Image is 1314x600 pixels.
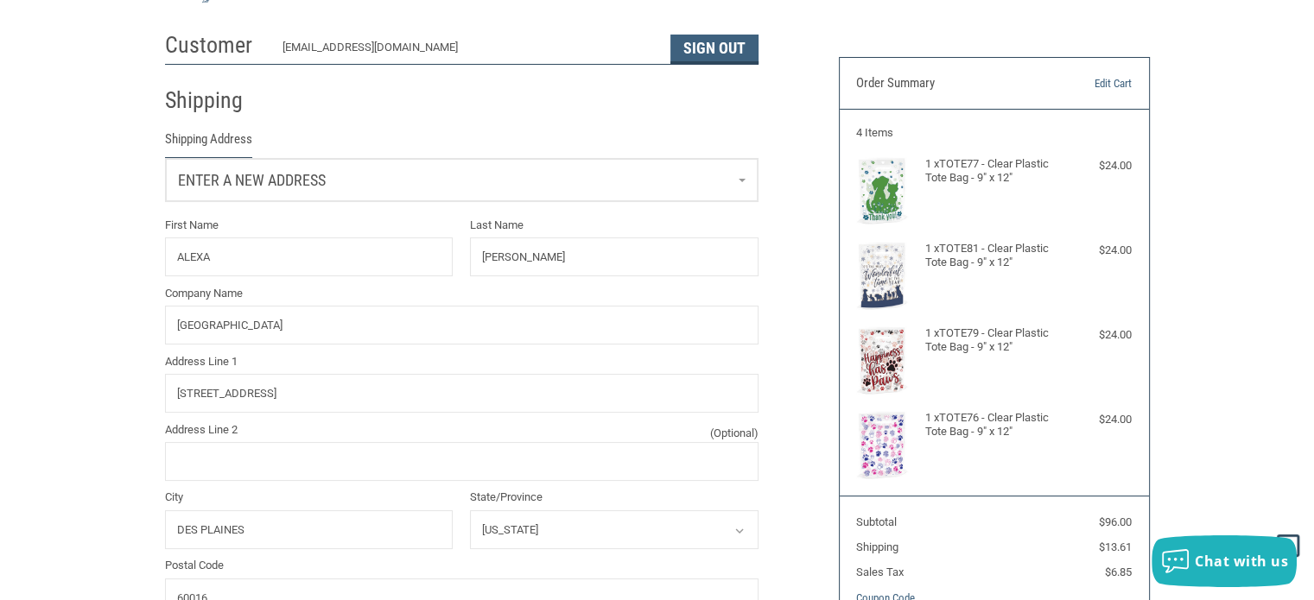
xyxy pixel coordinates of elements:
[165,86,266,115] h2: Shipping
[470,489,759,506] label: State/Province
[856,515,897,528] span: Subtotal
[925,242,1059,270] h4: 1 x TOTE81 - Clear Plastic Tote Bag - 9" x 12"
[165,421,759,439] label: Address Line 2
[710,425,759,442] small: (Optional)
[1099,515,1132,528] span: $96.00
[925,411,1059,439] h4: 1 x TOTE76 - Clear Plastic Tote Bag - 9" x 12"
[165,129,252,158] legend: Shipping Address
[165,353,759,370] label: Address Line 1
[282,39,653,64] div: [EMAIL_ADDRESS][DOMAIN_NAME]
[165,285,759,302] label: Company Name
[166,159,758,201] a: Enter or select a different address
[1063,411,1132,428] div: $24.00
[856,565,904,578] span: Sales Tax
[165,557,759,574] label: Postal Code
[1099,540,1132,553] span: $13.61
[1105,565,1132,578] span: $6.85
[670,35,759,64] button: Sign Out
[165,217,454,234] label: First Name
[1063,326,1132,344] div: $24.00
[470,217,759,234] label: Last Name
[1063,242,1132,259] div: $24.00
[1044,75,1132,92] a: Edit Cart
[925,326,1059,355] h4: 1 x TOTE79 - Clear Plastic Tote Bag - 9" x 12"
[165,489,454,506] label: City
[1152,535,1297,587] button: Chat with us
[856,75,1044,92] h3: Order Summary
[925,157,1059,186] h4: 1 x TOTE77 - Clear Plastic Tote Bag - 9" x 12"
[1063,157,1132,174] div: $24.00
[856,126,1132,140] h3: 4 Items
[856,540,898,553] span: Shipping
[165,31,266,60] h2: Customer
[1195,552,1288,571] span: Chat with us
[178,171,326,189] span: Enter a new address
